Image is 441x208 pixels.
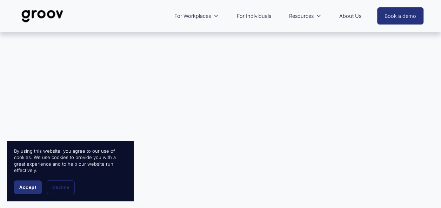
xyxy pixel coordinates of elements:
[14,180,42,194] button: Accept
[289,12,314,21] span: Resources
[52,185,69,190] span: Decline
[18,5,67,28] img: Groov | Unlock Human Potential at Work and in Life
[233,8,274,24] a: For Individuals
[47,180,75,194] button: Decline
[336,8,365,24] a: About Us
[377,7,423,25] a: Book a demo
[19,185,36,190] span: Accept
[171,8,222,24] a: folder dropdown
[7,141,133,201] section: Cookie banner
[286,8,325,24] a: folder dropdown
[174,12,211,21] span: For Workplaces
[14,148,126,173] p: By using this website, you agree to our use of cookies. We use cookies to provide you with a grea...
